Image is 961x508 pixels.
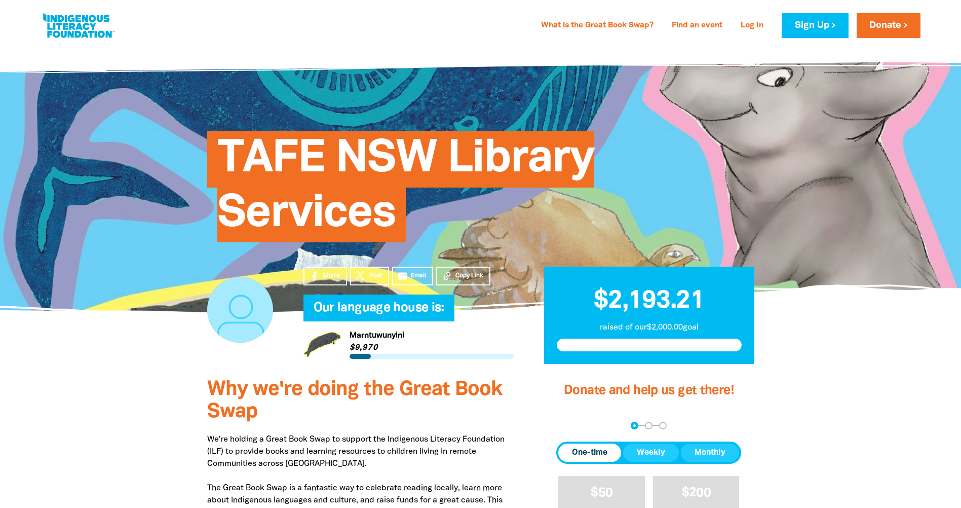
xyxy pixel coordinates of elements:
span: Copy Link [455,271,483,280]
i: email [397,271,408,281]
span: Our language house is: [314,302,444,321]
span: Email [411,271,426,280]
a: Donate [857,13,920,38]
span: $50 [591,487,612,499]
div: Donation frequency [556,442,741,464]
a: Post [350,267,389,285]
a: Log In [735,18,770,34]
a: Sign Up [782,13,848,38]
button: Navigate to step 3 of 3 to enter your payment details [659,422,667,429]
span: Post [369,271,382,280]
button: Navigate to step 2 of 3 to enter your details [645,422,652,429]
span: TAFE NSW Library Services [217,138,594,242]
p: raised of our $2,000.00 goal [557,321,742,334]
button: Navigate to step 1 of 3 to enter your donation amount [631,422,638,429]
span: Weekly [637,447,665,459]
button: Weekly [623,444,679,462]
span: One-time [572,447,607,459]
span: Donate and help us get there! [564,385,734,396]
span: $200 [682,487,711,499]
button: Copy Link [436,267,490,285]
a: What is the Great Book Swap? [535,18,660,34]
button: One-time [558,444,621,462]
button: Monthly [681,444,739,462]
a: Share [303,267,347,285]
span: Share [323,271,340,280]
a: emailEmail [392,267,434,285]
a: Find an event [666,18,728,34]
span: Monthly [695,447,725,459]
h6: My Team [303,311,514,317]
span: Why we're doing the Great Book Swap [207,380,502,421]
span: $2,193.21 [594,289,704,313]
